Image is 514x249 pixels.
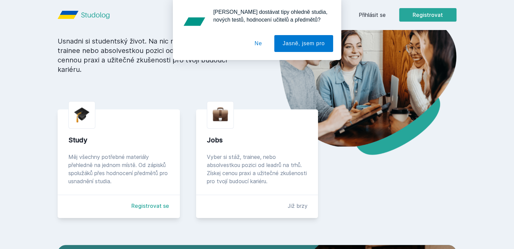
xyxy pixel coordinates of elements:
[287,202,307,210] div: Již brzy
[131,202,169,210] a: Registrovat se
[208,8,333,24] div: [PERSON_NAME] dostávat tipy ohledně studia, nových testů, hodnocení učitelů a předmětů?
[181,8,208,35] img: notification icon
[68,153,169,185] div: Měj všechny potřebné materiály přehledně na jednom místě. Od zápisků spolužáků přes hodnocení pře...
[68,135,169,145] div: Study
[213,106,228,123] img: briefcase.png
[74,107,90,123] img: graduation-cap.png
[274,35,333,52] button: Jasně, jsem pro
[246,35,270,52] button: Ne
[207,135,308,145] div: Jobs
[207,153,308,185] div: Vyber si stáž, trainee, nebo absolvestkou pozici od leadrů na trhů. Získej cenou praxi a užitečné...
